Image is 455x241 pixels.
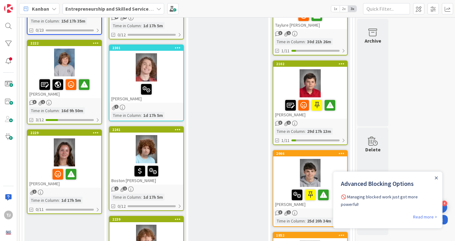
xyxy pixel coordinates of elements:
[111,194,141,201] div: Time in Column
[273,151,347,156] div: 2066
[28,130,101,136] div: 2229
[29,107,59,114] div: Time in Column
[278,121,282,125] span: 3
[123,186,127,191] span: 1
[305,38,306,45] span: :
[28,40,101,46] div: 2222
[273,61,347,67] div: 2102
[109,127,183,133] div: 2241
[142,112,164,119] div: 1d 17h 5m
[59,197,60,204] span: :
[4,211,13,219] div: TJ
[112,128,183,132] div: 2241
[142,194,164,201] div: 1d 17h 5m
[331,6,340,12] span: 1x
[109,127,183,185] div: 2241Boston [PERSON_NAME]
[305,217,306,224] span: :
[114,186,119,191] span: 2
[33,100,37,104] span: 3
[41,100,45,104] span: 1
[112,46,183,50] div: 2301
[276,151,347,156] div: 2066
[33,190,37,194] span: 1
[273,61,347,119] div: 2102[PERSON_NAME]
[65,6,218,12] b: Entrepreneurship and Skilled Services Interventions - [DATE]-[DATE]
[365,37,381,45] div: Archive
[4,228,13,237] img: avatar
[340,6,348,12] span: 2x
[287,121,291,125] span: 1
[60,18,87,24] div: 15d 17h 35m
[275,128,305,135] div: Time in Column
[28,166,101,188] div: [PERSON_NAME]
[142,22,164,29] div: 1d 17h 5m
[141,112,142,119] span: :
[30,41,101,45] div: 2222
[273,151,347,208] div: 2066[PERSON_NAME]
[36,117,44,123] span: 3/12
[275,38,305,45] div: Time in Column
[287,31,291,35] span: 1
[29,197,59,204] div: Time in Column
[278,31,282,35] span: 3
[141,22,142,29] span: :
[348,6,356,12] span: 3x
[111,112,141,119] div: Time in Column
[306,38,333,45] div: 30d 21h 26m
[118,32,126,38] span: 0/12
[109,217,183,222] div: 2239
[59,107,60,114] span: :
[276,62,347,66] div: 2102
[273,97,347,119] div: [PERSON_NAME]
[109,163,183,185] div: Boston [PERSON_NAME]
[273,8,347,29] div: Taylure [PERSON_NAME]
[60,107,85,114] div: 16d 9h 50m
[59,18,60,24] span: :
[363,3,410,14] input: Quick Filter...
[118,203,126,210] span: 0/12
[442,201,447,206] div: 4
[276,233,347,238] div: 1852
[333,171,442,228] iframe: UserGuiding Product Updates Slide Out
[275,217,305,224] div: Time in Column
[306,128,333,135] div: 29d 17h 13m
[281,137,290,144] span: 1/11
[109,81,183,103] div: [PERSON_NAME]
[109,45,183,103] div: 2301[PERSON_NAME]
[28,130,101,188] div: 2229[PERSON_NAME]
[287,210,291,214] span: 1
[141,194,142,201] span: :
[111,22,141,29] div: Time in Column
[273,233,347,238] div: 1852
[306,217,333,224] div: 25d 20h 34m
[281,48,290,54] span: 1/11
[60,197,83,204] div: 1d 17h 5m
[305,128,306,135] span: :
[273,187,347,208] div: [PERSON_NAME]
[365,146,381,153] div: Delete
[28,40,101,98] div: 2222[PERSON_NAME]
[32,5,49,13] span: Kanban
[278,210,282,214] span: 3
[112,217,183,222] div: 2239
[109,45,183,51] div: 2301
[30,131,101,135] div: 2229
[36,27,44,34] span: 0/23
[13,1,28,8] span: Support
[36,206,44,213] span: 0/11
[28,77,101,98] div: [PERSON_NAME]
[114,105,119,109] span: 1
[29,18,59,24] div: Time in Column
